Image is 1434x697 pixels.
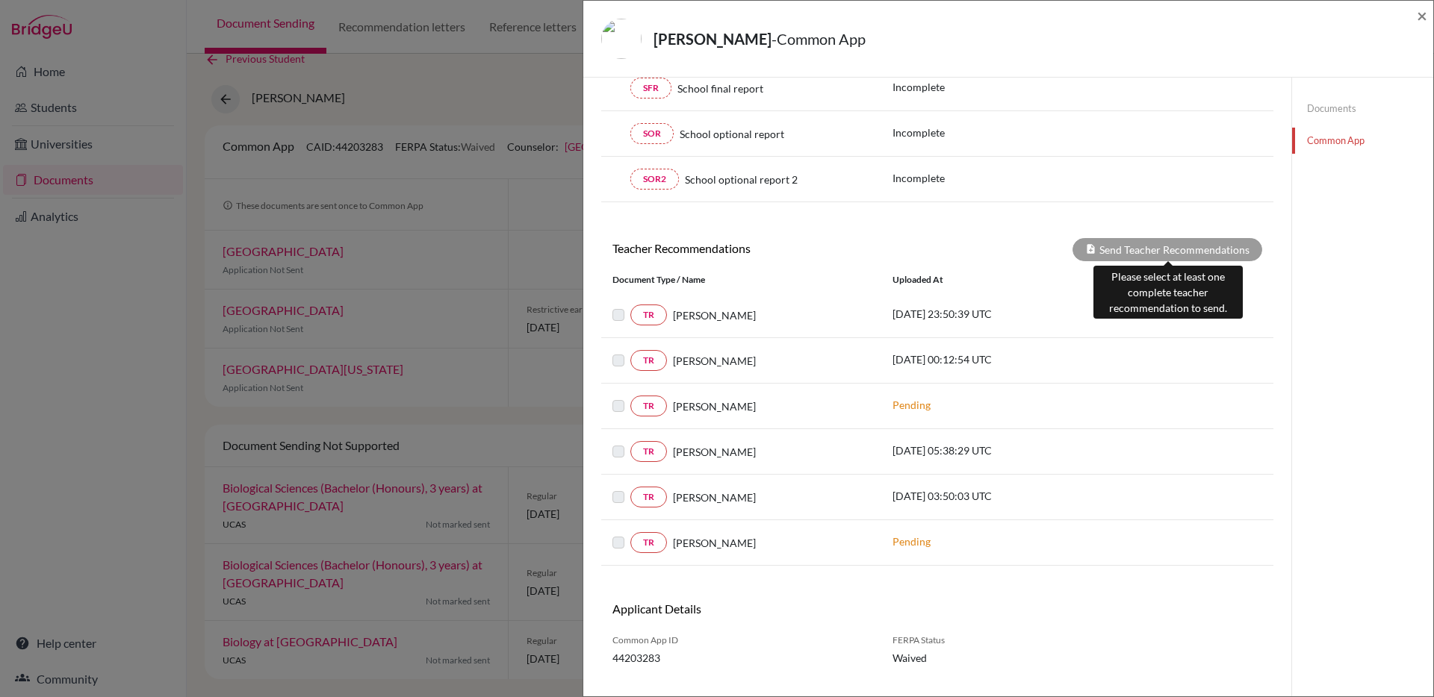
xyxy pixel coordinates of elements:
div: Uploaded at [881,273,1105,287]
a: TR [630,532,667,553]
span: - Common App [772,30,866,48]
span: [PERSON_NAME] [673,444,756,460]
a: SOR [630,123,674,144]
span: Common App ID [612,634,870,647]
span: 44203283 [612,650,870,666]
a: Common App [1292,128,1433,154]
span: School optional report [680,126,784,142]
span: × [1417,4,1427,26]
p: [DATE] 00:12:54 UTC [893,351,1094,367]
span: Waived [893,650,1038,666]
p: Pending [893,534,1094,549]
a: SFR [630,78,671,99]
a: TR [630,304,667,325]
a: TR [630,350,667,371]
span: [PERSON_NAME] [673,353,756,369]
p: Incomplete [893,170,1046,186]
p: Incomplete [893,79,1046,95]
button: Close [1417,7,1427,25]
div: Document Type / Name [601,273,881,287]
a: TR [630,396,667,416]
p: Pending [893,397,1094,413]
span: [PERSON_NAME] [673,490,756,505]
span: [PERSON_NAME] [673,535,756,551]
p: [DATE] 03:50:03 UTC [893,488,1094,504]
span: [PERSON_NAME] [673,398,756,414]
a: SOR2 [630,169,679,190]
span: School final report [677,81,763,96]
h6: Teacher Recommendations [601,241,937,255]
a: Documents [1292,96,1433,122]
span: School optional report 2 [685,172,798,187]
span: FERPA Status [893,634,1038,647]
a: TR [630,441,667,462]
p: Incomplete [893,125,1046,140]
div: Send Teacher Recommendations [1073,238,1262,261]
a: TR [630,487,667,507]
p: [DATE] 05:38:29 UTC [893,443,1094,458]
strong: [PERSON_NAME] [654,30,772,48]
span: [PERSON_NAME] [673,307,756,323]
p: [DATE] 23:50:39 UTC [893,306,1094,322]
div: Please select at least one complete teacher recommendation to send. [1093,266,1243,319]
h6: Applicant Details [612,601,926,616]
